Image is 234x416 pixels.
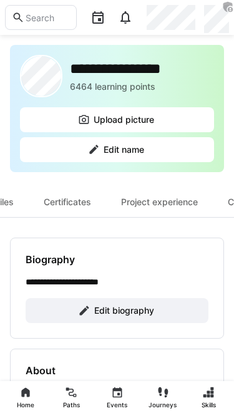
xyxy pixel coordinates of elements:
input: Search [24,12,70,23]
div: Project experience [106,187,213,217]
h4: Biography [26,253,75,266]
span: Edit name [102,143,146,156]
button: Edit biography [26,298,208,323]
span: Upload picture [92,114,156,126]
h4: About [26,364,56,377]
p: 6464 learning points [70,80,155,93]
button: Edit name [20,137,214,162]
span: Edit biography [92,304,156,317]
div: Certificates [29,187,106,217]
button: Upload picture [20,107,214,132]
